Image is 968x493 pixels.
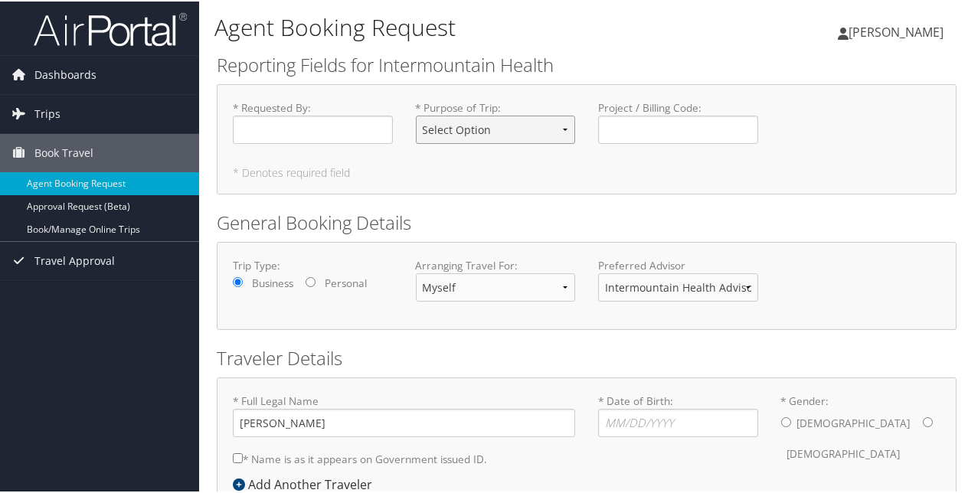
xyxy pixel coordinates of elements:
[34,93,60,132] span: Trips
[598,407,758,436] input: * Date of Birth:
[217,51,957,77] h2: Reporting Fields for Intermountain Health
[416,99,576,155] label: * Purpose of Trip :
[214,10,711,42] h1: Agent Booking Request
[598,256,758,272] label: Preferred Advisor
[34,54,96,93] span: Dashboards
[797,407,911,436] label: [DEMOGRAPHIC_DATA]
[598,392,758,436] label: * Date of Birth:
[416,114,576,142] select: * Purpose of Trip:
[923,416,933,426] input: * Gender:[DEMOGRAPHIC_DATA][DEMOGRAPHIC_DATA]
[34,132,93,171] span: Book Travel
[233,166,940,177] h5: * Denotes required field
[838,8,959,54] a: [PERSON_NAME]
[233,99,393,142] label: * Requested By :
[781,416,791,426] input: * Gender:[DEMOGRAPHIC_DATA][DEMOGRAPHIC_DATA]
[787,438,901,467] label: [DEMOGRAPHIC_DATA]
[252,274,293,289] label: Business
[233,443,487,472] label: * Name is as it appears on Government issued ID.
[34,240,115,279] span: Travel Approval
[233,474,380,492] div: Add Another Traveler
[34,10,187,46] img: airportal-logo.png
[781,392,941,468] label: * Gender:
[598,99,758,142] label: Project / Billing Code :
[233,256,393,272] label: Trip Type:
[233,114,393,142] input: * Requested By:
[325,274,367,289] label: Personal
[416,256,576,272] label: Arranging Travel For:
[849,22,943,39] span: [PERSON_NAME]
[233,452,243,462] input: * Name is as it appears on Government issued ID.
[217,208,957,234] h2: General Booking Details
[233,392,575,436] label: * Full Legal Name
[233,407,575,436] input: * Full Legal Name
[217,344,957,370] h2: Traveler Details
[598,114,758,142] input: Project / Billing Code:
